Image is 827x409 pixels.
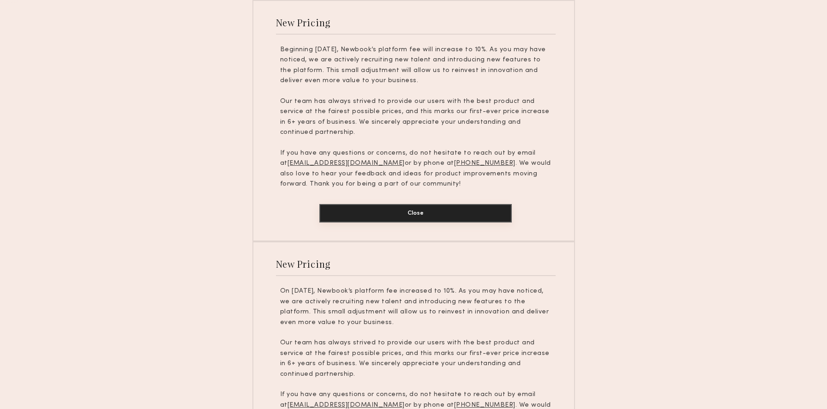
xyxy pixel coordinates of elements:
[280,338,551,379] p: Our team has always strived to provide our users with the best product and service at the fairest...
[454,160,515,166] u: [PHONE_NUMBER]
[319,204,512,223] button: Close
[280,96,551,138] p: Our team has always strived to provide our users with the best product and service at the fairest...
[276,16,331,29] div: New Pricing
[454,402,515,408] u: [PHONE_NUMBER]
[280,286,551,328] p: On [DATE], Newbook’s platform fee increased to 10%. As you may have noticed, we are actively recr...
[280,148,551,190] p: If you have any questions or concerns, do not hesitate to reach out by email at or by phone at . ...
[280,45,551,86] p: Beginning [DATE], Newbook’s platform fee will increase to 10%. As you may have noticed, we are ac...
[276,258,331,270] div: New Pricing
[288,402,405,408] u: [EMAIL_ADDRESS][DOMAIN_NAME]
[288,160,405,166] u: [EMAIL_ADDRESS][DOMAIN_NAME]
